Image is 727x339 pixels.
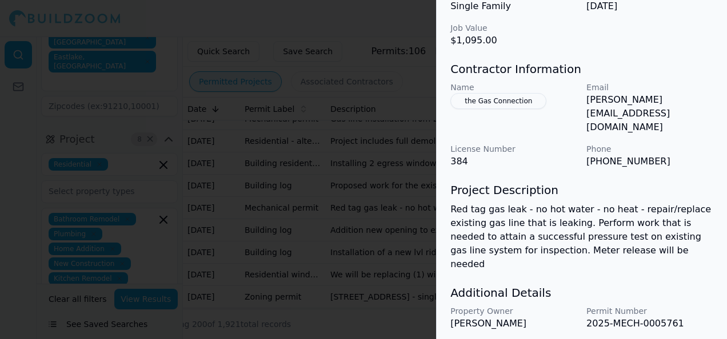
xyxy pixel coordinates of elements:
[450,285,713,301] h3: Additional Details
[450,143,577,155] p: License Number
[586,317,713,330] p: 2025-MECH-0005761
[450,305,577,317] p: Property Owner
[450,34,577,47] p: $1,095.00
[450,182,713,198] h3: Project Description
[450,93,546,109] button: the Gas Connection
[450,61,713,77] h3: Contractor Information
[450,317,577,330] p: [PERSON_NAME]
[450,203,713,271] p: Red tag gas leak - no hot water - no heat - repair/replace existing gas line that is leaking. Per...
[450,22,577,34] p: Job Value
[450,82,577,93] p: Name
[586,155,713,168] p: [PHONE_NUMBER]
[586,305,713,317] p: Permit Number
[586,82,713,93] p: Email
[586,143,713,155] p: Phone
[586,93,713,134] p: [PERSON_NAME][EMAIL_ADDRESS][DOMAIN_NAME]
[450,155,577,168] p: 384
